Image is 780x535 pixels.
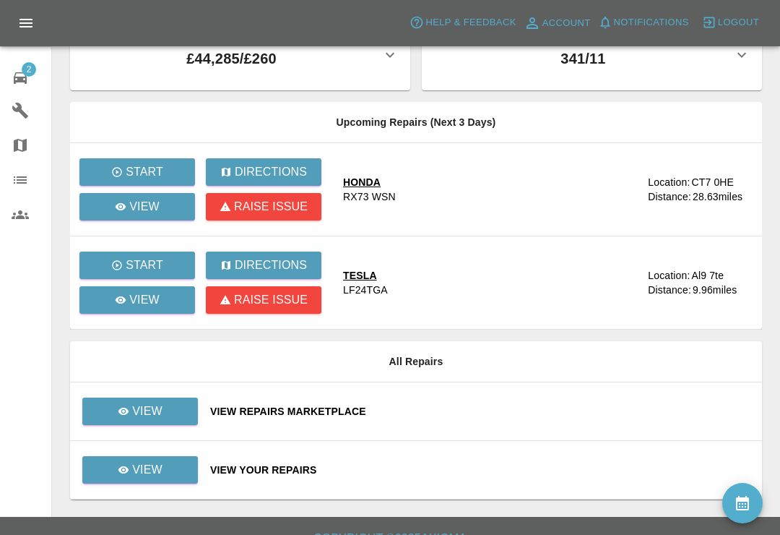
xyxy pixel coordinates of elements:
div: CT7 0HE [691,175,734,189]
button: Help & Feedback [406,12,519,34]
span: Help & Feedback [425,14,516,31]
a: Location:CT7 0HEDistance:28.63miles [648,175,750,204]
span: Logout [718,14,759,31]
p: View [129,198,160,215]
div: Al9 7te [691,268,724,283]
a: View [82,398,198,425]
p: £44,285 / £260 [82,48,381,69]
p: Raise issue [234,291,308,309]
div: LF24TGA [343,283,388,297]
p: Raise issue [234,198,308,215]
span: 2 [22,62,36,77]
p: View [132,461,162,479]
a: View [79,286,195,314]
th: Upcoming Repairs (Next 3 Days) [70,102,762,143]
div: HONDA [343,175,396,189]
button: Directions [206,252,321,279]
a: View [82,463,199,475]
button: availability [722,483,763,523]
div: Distance: [648,283,691,297]
a: HONDARX73 WSN [343,175,636,204]
a: View Repairs Marketplace [210,404,750,419]
a: View [82,405,199,416]
a: Location:Al9 7teDistance:9.96miles [648,268,750,297]
a: TESLALF24TGA [343,268,636,297]
span: Account [542,15,591,32]
a: View [82,456,198,484]
button: Start [79,158,195,186]
p: Start [126,163,163,181]
button: Raise issue [206,286,321,314]
a: Account [520,12,594,35]
button: Start [79,252,195,279]
a: View Your Repairs [210,463,750,477]
p: 341 / 11 [433,48,733,69]
p: View [129,291,160,309]
button: Open drawer [9,6,43,40]
div: RX73 WSN [343,189,396,204]
div: Location: [648,175,690,189]
button: Raise issue [206,193,321,221]
div: 9.96 miles [693,283,750,297]
p: Start [126,257,163,274]
button: # of Jobs Allocated All Time / Month:341/11 [422,19,762,90]
p: Directions [235,257,307,274]
span: Notifications [614,14,689,31]
p: Directions [235,163,307,181]
button: Logout [698,12,763,34]
div: Location: [648,268,690,283]
a: View [79,193,195,221]
th: All Repairs [70,341,762,382]
p: View [132,403,162,420]
div: 28.63 miles [693,189,750,204]
div: Distance: [648,189,691,204]
button: Notifications [594,12,693,34]
button: Directions [206,158,321,186]
div: TESLA [343,268,388,283]
button: Total Revenue All Time / Allocated:£44,285/£260 [70,19,410,90]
